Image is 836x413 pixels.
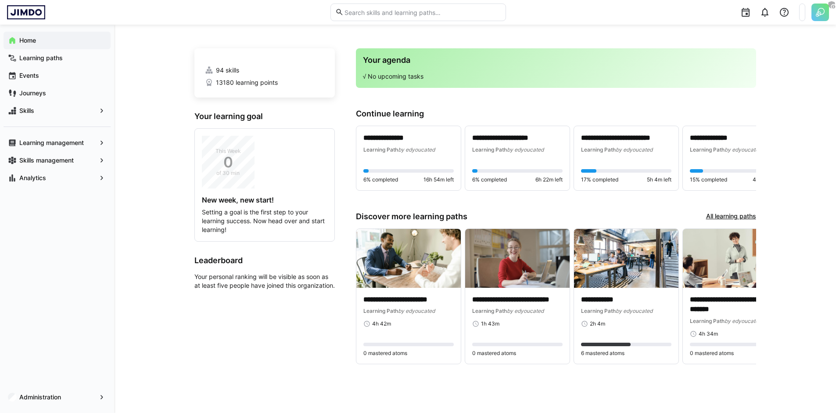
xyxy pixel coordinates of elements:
[581,308,616,314] span: Learning Path
[202,208,327,234] p: Setting a goal is the first step to your learning success. Now head over and start learning!
[356,229,461,288] img: image
[423,176,454,183] span: 16h 54m left
[205,66,324,75] a: 94 skills
[690,146,725,153] span: Learning Path
[363,176,398,183] span: 6% completed
[616,146,653,153] span: by edyoucated
[706,212,756,221] a: All learning paths
[507,146,544,153] span: by edyoucated
[699,330,718,337] span: 4h 34m
[356,212,467,221] h3: Discover more learning paths
[472,176,507,183] span: 6% completed
[725,146,761,153] span: by edyoucated
[216,66,239,75] span: 94 skills
[753,176,780,183] span: 4h 28m left
[481,320,499,327] span: 1h 43m
[202,196,327,204] h4: New week, new start!
[216,78,278,87] span: 13180 learning points
[581,350,624,357] span: 6 mastered atoms
[581,176,618,183] span: 17% completed
[472,308,507,314] span: Learning Path
[683,229,787,288] img: image
[472,146,507,153] span: Learning Path
[465,229,570,288] img: image
[398,146,435,153] span: by edyoucated
[363,55,749,65] h3: Your agenda
[690,318,725,324] span: Learning Path
[356,109,756,119] h3: Continue learning
[372,320,391,327] span: 4h 42m
[507,308,544,314] span: by edyoucated
[344,8,501,16] input: Search skills and learning paths…
[581,146,616,153] span: Learning Path
[194,272,335,290] p: Your personal ranking will be visible as soon as at least five people have joined this organization.
[616,308,653,314] span: by edyoucated
[472,350,516,357] span: 0 mastered atoms
[690,176,727,183] span: 15% completed
[647,176,671,183] span: 5h 4m left
[574,229,678,288] img: image
[398,308,435,314] span: by edyoucated
[363,146,398,153] span: Learning Path
[363,72,749,81] p: √ No upcoming tasks
[363,308,398,314] span: Learning Path
[690,350,734,357] span: 0 mastered atoms
[194,112,335,121] h3: Your learning goal
[725,318,761,324] span: by edyoucated
[535,176,563,183] span: 6h 22m left
[194,256,335,265] h3: Leaderboard
[363,350,407,357] span: 0 mastered atoms
[590,320,605,327] span: 2h 4m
